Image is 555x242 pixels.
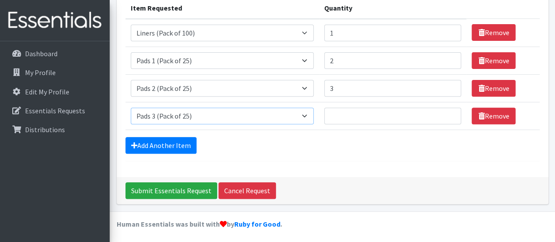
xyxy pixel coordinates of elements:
[234,220,280,228] a: Ruby for Good
[472,108,516,124] a: Remove
[4,121,106,138] a: Distributions
[4,102,106,119] a: Essentials Requests
[25,125,65,134] p: Distributions
[472,24,516,41] a: Remove
[25,87,69,96] p: Edit My Profile
[4,6,106,35] img: HumanEssentials
[472,80,516,97] a: Remove
[4,64,106,81] a: My Profile
[117,220,282,228] strong: Human Essentials was built with by .
[218,182,276,199] a: Cancel Request
[4,83,106,101] a: Edit My Profile
[4,45,106,62] a: Dashboard
[125,182,217,199] input: Submit Essentials Request
[25,49,57,58] p: Dashboard
[472,52,516,69] a: Remove
[125,137,197,154] a: Add Another Item
[25,106,85,115] p: Essentials Requests
[25,68,56,77] p: My Profile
